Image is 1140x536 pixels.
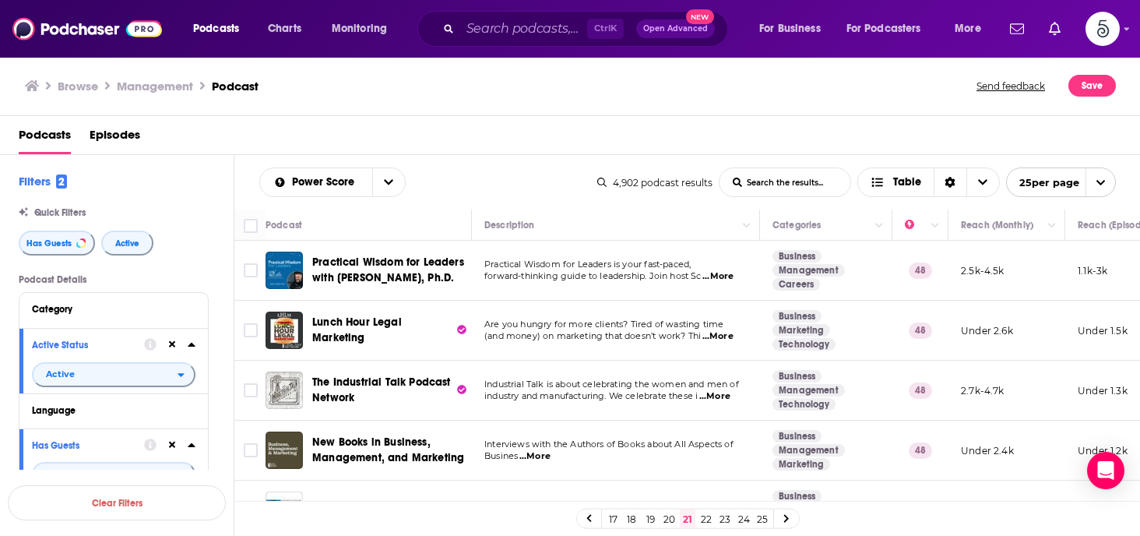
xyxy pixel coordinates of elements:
div: Power Score [905,216,927,235]
a: 22 [698,510,714,528]
a: Practical Wisdom for Leaders with Scott J. Allen, Ph.D. [266,252,303,289]
p: 48 [909,323,932,338]
p: 2.7k-4.7k [961,384,1005,397]
a: Browse [58,79,98,93]
span: New Books in Business, Management, and Marketing [312,436,464,464]
span: New [686,9,714,24]
a: 18 [624,510,639,528]
span: Ctrl K [587,19,624,39]
div: Podcast [266,216,302,235]
button: open menu [836,16,944,41]
img: User Profile [1085,12,1120,46]
button: open menu [182,16,259,41]
span: 2 [56,175,67,189]
a: 24 [736,510,751,528]
h3: Podcast [212,79,259,93]
span: Power Score [292,177,360,188]
button: open menu [321,16,407,41]
a: Show notifications dropdown [1043,16,1067,42]
a: Business [772,370,822,383]
img: Lunch Hour Legal Marketing [266,312,303,349]
button: Category [32,299,195,319]
a: Management [772,444,845,457]
a: New Books in Business, Management, and Marketing [312,435,466,466]
button: Clear Filters [8,485,226,520]
a: Episodes [90,122,140,154]
span: Charts [268,18,301,40]
h2: Choose List sort [259,167,406,197]
p: 1.1k-3k [1078,264,1107,277]
a: Lunch Hour Legal Marketing [312,315,466,346]
h2: filter dropdown [32,462,195,487]
span: Logged in as Spiral5-G2 [1085,12,1120,46]
div: Reach (Monthly) [961,216,1033,235]
button: Column Actions [926,217,945,235]
button: Column Actions [1043,217,1061,235]
p: 48 [909,443,932,458]
button: Send feedback [972,75,1050,97]
p: Under 1.3k [1078,384,1128,397]
h1: Management [117,79,193,93]
span: The Industrial Talk Podcast Network [312,376,451,404]
span: 25 per page [1007,171,1079,195]
button: open menu [32,462,195,487]
span: (and money) on marketing that doesn’t work? Thi [484,330,701,341]
div: Open Intercom Messenger [1087,452,1124,489]
p: Under 1.2k [1078,444,1128,457]
button: Show profile menu [1085,12,1120,46]
a: 23 [717,510,733,528]
span: Quick Filters [34,207,86,218]
button: Column Actions [870,217,888,235]
p: Under 1.5k [1078,324,1128,337]
button: open menu [944,16,1001,41]
span: Monitoring [332,18,387,40]
span: Are you hungry for more clients? Tired of wasting time [484,319,723,330]
button: Choose View [857,167,1000,197]
a: 20 [661,510,677,528]
span: Open Advanced [643,25,708,33]
img: People and Strategy [266,492,303,529]
span: Practical Wisdom for Leaders is your fast-paced, [484,259,691,270]
span: Industrial Talk is about celebrating the women and men of [484,379,739,390]
button: Has Guests [32,436,144,455]
div: Sort Direction [934,168,966,196]
span: forward-thinking guide to leadership. Join host Sc [484,270,702,281]
a: Management [772,264,845,277]
a: 21 [680,510,695,528]
button: open menu [1006,167,1116,197]
div: Language [32,405,185,416]
span: Toggle select row [244,383,258,397]
div: Description [484,216,534,235]
a: Technology [772,338,836,351]
a: 19 [642,510,658,528]
div: Categories [772,216,821,235]
span: Practical Wisdom for Leaders with [PERSON_NAME], Ph.D. [312,256,464,284]
img: Podchaser - Follow, Share and Rate Podcasts [12,14,162,44]
button: Active Status [32,335,144,354]
p: 48 [909,263,932,278]
a: Management [772,384,845,397]
button: open menu [260,177,372,188]
p: 2.5k-4.5k [961,264,1005,277]
button: open menu [32,362,195,387]
span: More [955,18,981,40]
button: Open AdvancedNew [636,19,715,38]
a: Marketing [772,324,830,337]
input: Search podcasts, credits, & more... [460,16,587,41]
span: Active [46,370,75,379]
div: Category [32,304,185,315]
a: Business [772,490,822,503]
a: Show notifications dropdown [1004,16,1030,42]
h2: Filters [19,174,67,189]
span: People and Strategy is a podcast from the SHRM Executive [484,499,743,510]
span: Active [115,239,139,248]
a: Charts [258,16,311,41]
span: Interviews with the Authors of Books about All Aspects of [484,439,734,450]
a: Marketing [772,458,830,471]
p: Under 2.6k [961,324,1013,337]
span: ...More [699,390,730,403]
span: ...More [702,330,734,343]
